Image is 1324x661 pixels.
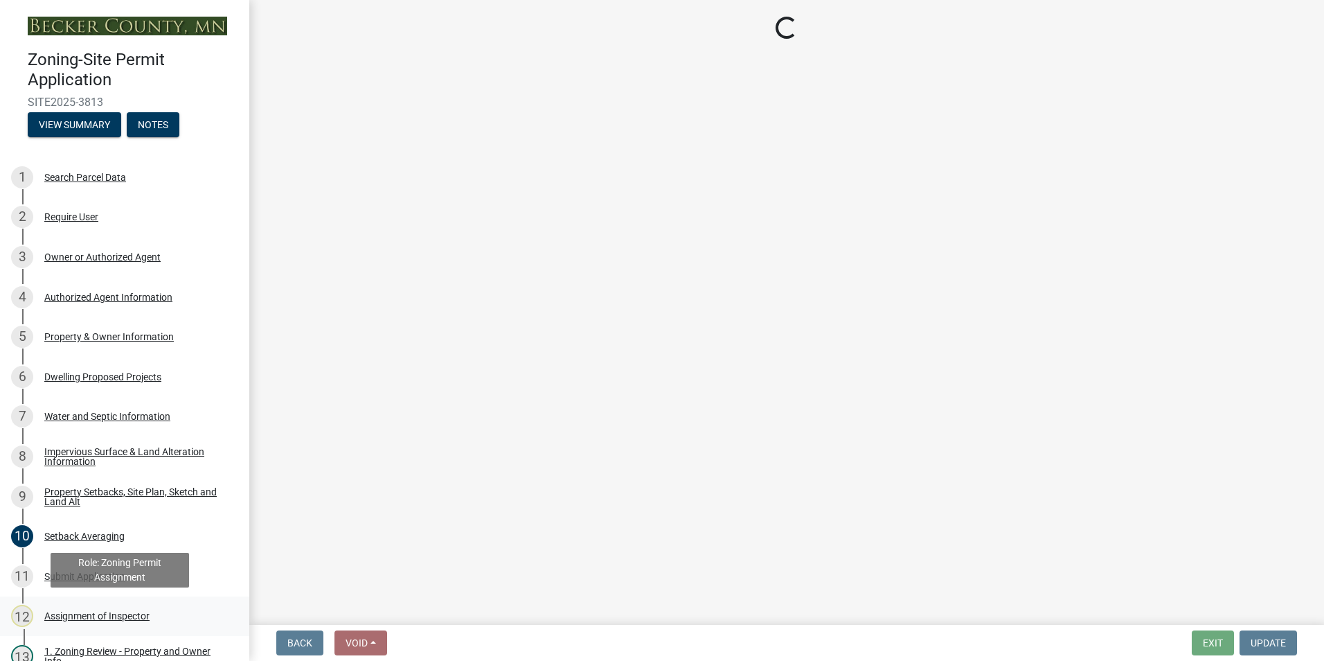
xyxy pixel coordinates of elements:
[1192,631,1234,655] button: Exit
[44,487,227,506] div: Property Setbacks, Site Plan, Sketch and Land Alt
[11,326,33,348] div: 5
[287,637,312,649] span: Back
[11,446,33,468] div: 8
[11,486,33,508] div: 9
[44,173,126,182] div: Search Parcel Data
[1240,631,1297,655] button: Update
[44,531,125,541] div: Setback Averaging
[11,605,33,627] div: 12
[44,252,161,262] div: Owner or Authorized Agent
[28,17,227,35] img: Becker County, Minnesota
[44,292,172,302] div: Authorized Agent Information
[28,50,238,90] h4: Zoning-Site Permit Application
[44,611,150,621] div: Assignment of Inspector
[127,120,179,131] wm-modal-confirm: Notes
[127,112,179,137] button: Notes
[44,332,174,342] div: Property & Owner Information
[44,447,227,466] div: Impervious Surface & Land Alteration Information
[28,96,222,109] span: SITE2025-3813
[334,631,387,655] button: Void
[28,120,121,131] wm-modal-confirm: Summary
[1251,637,1286,649] span: Update
[11,166,33,188] div: 1
[276,631,323,655] button: Back
[44,572,125,581] div: Submit Application
[11,246,33,268] div: 3
[51,553,189,588] div: Role: Zoning Permit Assignment
[11,565,33,588] div: 11
[11,206,33,228] div: 2
[44,412,170,421] div: Water and Septic Information
[11,405,33,428] div: 7
[11,286,33,308] div: 4
[346,637,368,649] span: Void
[11,366,33,388] div: 6
[28,112,121,137] button: View Summary
[44,212,98,222] div: Require User
[11,525,33,547] div: 10
[44,372,161,382] div: Dwelling Proposed Projects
